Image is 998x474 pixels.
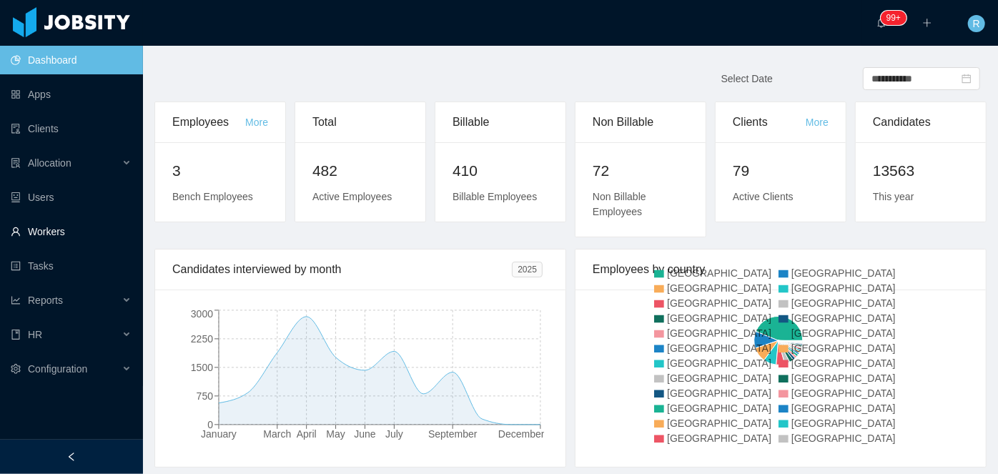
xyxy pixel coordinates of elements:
[806,117,829,128] a: More
[667,403,771,414] span: [GEOGRAPHIC_DATA]
[172,102,245,142] div: Employees
[28,157,71,169] span: Allocation
[172,191,253,202] span: Bench Employees
[385,428,403,440] tspan: July
[791,327,896,339] span: [GEOGRAPHIC_DATA]
[11,114,132,143] a: icon: auditClients
[791,312,896,324] span: [GEOGRAPHIC_DATA]
[721,73,773,84] span: Select Date
[667,387,771,399] span: [GEOGRAPHIC_DATA]
[791,403,896,414] span: [GEOGRAPHIC_DATA]
[791,387,896,399] span: [GEOGRAPHIC_DATA]
[354,428,376,440] tspan: June
[11,364,21,374] i: icon: setting
[512,262,543,277] span: 2025
[962,74,972,84] i: icon: calendar
[201,428,237,440] tspan: January
[245,117,268,128] a: More
[733,191,794,202] span: Active Clients
[263,428,291,440] tspan: March
[197,390,214,402] tspan: 750
[667,267,771,279] span: [GEOGRAPHIC_DATA]
[667,433,771,444] span: [GEOGRAPHIC_DATA]
[922,18,932,28] i: icon: plus
[11,46,132,74] a: icon: pie-chartDashboard
[326,428,345,440] tspan: May
[28,295,63,306] span: Reports
[791,372,896,384] span: [GEOGRAPHIC_DATA]
[453,191,537,202] span: Billable Employees
[593,191,646,217] span: Non Billable Employees
[733,102,806,142] div: Clients
[791,297,896,309] span: [GEOGRAPHIC_DATA]
[791,342,896,354] span: [GEOGRAPHIC_DATA]
[873,191,914,202] span: This year
[498,428,545,440] tspan: December
[312,159,408,182] h2: 482
[453,159,548,182] h2: 410
[973,15,980,32] span: R
[312,102,408,142] div: Total
[733,159,829,182] h2: 79
[11,217,132,246] a: icon: userWorkers
[876,18,886,28] i: icon: bell
[453,102,548,142] div: Billable
[191,308,213,320] tspan: 3000
[791,357,896,369] span: [GEOGRAPHIC_DATA]
[791,282,896,294] span: [GEOGRAPHIC_DATA]
[881,11,906,25] sup: 260
[667,327,771,339] span: [GEOGRAPHIC_DATA]
[791,267,896,279] span: [GEOGRAPHIC_DATA]
[207,419,213,430] tspan: 0
[667,282,771,294] span: [GEOGRAPHIC_DATA]
[667,297,771,309] span: [GEOGRAPHIC_DATA]
[297,428,317,440] tspan: April
[172,159,268,182] h2: 3
[667,312,771,324] span: [GEOGRAPHIC_DATA]
[667,342,771,354] span: [GEOGRAPHIC_DATA]
[11,295,21,305] i: icon: line-chart
[593,102,688,142] div: Non Billable
[172,250,512,290] div: Candidates interviewed by month
[791,418,896,429] span: [GEOGRAPHIC_DATA]
[667,418,771,429] span: [GEOGRAPHIC_DATA]
[28,329,42,340] span: HR
[312,191,392,202] span: Active Employees
[11,252,132,280] a: icon: profileTasks
[791,433,896,444] span: [GEOGRAPHIC_DATA]
[191,333,213,345] tspan: 2250
[191,362,213,373] tspan: 1500
[873,159,969,182] h2: 13563
[667,372,771,384] span: [GEOGRAPHIC_DATA]
[11,330,21,340] i: icon: book
[593,250,969,290] div: Employees by country
[873,102,969,142] div: Candidates
[11,158,21,168] i: icon: solution
[11,80,132,109] a: icon: appstoreApps
[667,357,771,369] span: [GEOGRAPHIC_DATA]
[593,159,688,182] h2: 72
[428,428,478,440] tspan: September
[11,183,132,212] a: icon: robotUsers
[28,363,87,375] span: Configuration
